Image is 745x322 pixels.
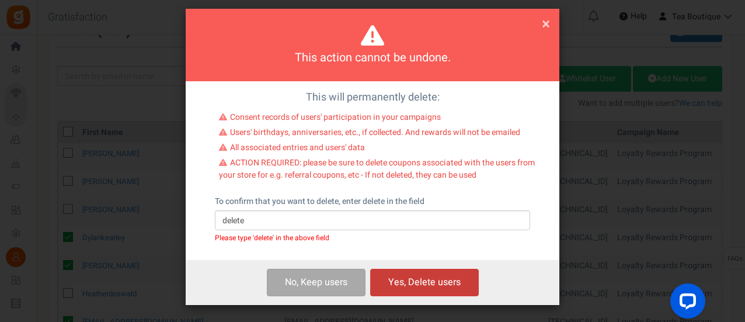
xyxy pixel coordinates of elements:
[343,275,347,289] span: s
[215,234,530,242] div: Please type 'delete' in the above field
[215,196,424,207] label: To confirm that you want to delete, enter delete in the field
[542,13,550,35] span: ×
[194,90,551,105] p: This will permanently delete:
[219,127,535,142] li: Users' birthdays, anniversaries, etc., if collected. And rewards will not be emailed
[219,157,535,184] li: ACTION REQUIRED: please be sure to delete coupons associated with the users from your store for e...
[267,269,365,296] button: No, Keep users
[200,50,545,67] h4: This action cannot be undone.
[219,112,535,127] li: Consent records of users' participation in your campaigns
[215,210,530,230] input: delete
[370,269,479,296] button: Yes, Delete users
[219,142,535,157] li: All associated entries and users' data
